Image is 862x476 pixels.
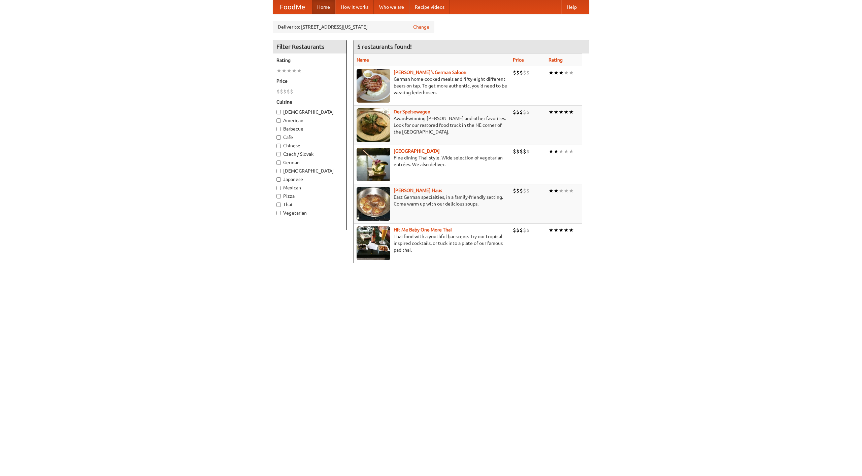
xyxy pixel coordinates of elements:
li: ★ [549,108,554,116]
label: Chinese [276,142,343,149]
li: $ [523,69,526,76]
li: $ [526,108,530,116]
li: ★ [569,187,574,194]
li: ★ [564,187,569,194]
li: ★ [549,148,554,155]
li: $ [513,108,516,116]
li: ★ [564,226,569,234]
label: Thai [276,201,343,208]
a: Name [357,57,369,63]
li: $ [520,148,523,155]
input: Cafe [276,135,281,140]
label: Czech / Slovak [276,151,343,157]
li: $ [523,148,526,155]
li: ★ [292,67,297,74]
li: $ [287,88,290,95]
input: German [276,160,281,165]
li: $ [516,108,520,116]
li: $ [513,187,516,194]
b: [PERSON_NAME]'s German Saloon [394,70,466,75]
label: [DEMOGRAPHIC_DATA] [276,168,343,174]
li: $ [516,148,520,155]
a: FoodMe [273,0,312,14]
div: Deliver to: [STREET_ADDRESS][US_STATE] [273,21,434,33]
li: ★ [281,67,287,74]
p: Award-winning [PERSON_NAME] and other favorites. Look for our restored food truck in the NE corne... [357,115,507,135]
li: $ [520,226,523,234]
a: Home [312,0,335,14]
li: ★ [569,226,574,234]
a: Rating [549,57,563,63]
li: $ [516,69,520,76]
p: Thai food with a youthful bar scene. Try our tropical inspired cocktails, or tuck into a plate of... [357,233,507,253]
li: $ [513,69,516,76]
li: ★ [559,187,564,194]
li: $ [523,108,526,116]
p: German home-cooked meals and fifty-eight different beers on tap. To get more authentic, you'd nee... [357,76,507,96]
label: German [276,159,343,166]
img: babythai.jpg [357,226,390,260]
li: ★ [554,108,559,116]
li: ★ [554,69,559,76]
p: East German specialties, in a family-friendly setting. Come warm up with our delicious soups. [357,194,507,207]
li: $ [526,69,530,76]
li: $ [523,187,526,194]
li: ★ [559,226,564,234]
li: $ [516,226,520,234]
li: $ [526,148,530,155]
li: $ [520,69,523,76]
label: Barbecue [276,125,343,132]
input: Chinese [276,144,281,148]
li: ★ [297,67,302,74]
li: $ [276,88,280,95]
li: ★ [564,69,569,76]
h4: Filter Restaurants [273,40,346,53]
a: Who we are [374,0,409,14]
label: Pizza [276,193,343,199]
li: ★ [559,69,564,76]
p: Fine dining Thai-style. Wide selection of vegetarian entrées. We also deliver. [357,154,507,168]
li: $ [520,108,523,116]
input: Thai [276,203,281,207]
li: $ [520,187,523,194]
li: $ [523,226,526,234]
label: Vegetarian [276,210,343,216]
li: ★ [569,148,574,155]
h5: Cuisine [276,99,343,105]
a: [GEOGRAPHIC_DATA] [394,148,440,154]
li: ★ [569,69,574,76]
label: Mexican [276,184,343,191]
a: [PERSON_NAME] Haus [394,188,442,193]
li: ★ [569,108,574,116]
input: Japanese [276,177,281,182]
li: ★ [554,187,559,194]
input: [DEMOGRAPHIC_DATA] [276,110,281,114]
a: Price [513,57,524,63]
img: kohlhaus.jpg [357,187,390,221]
input: Mexican [276,186,281,190]
li: ★ [559,148,564,155]
li: ★ [564,148,569,155]
li: $ [526,187,530,194]
li: ★ [564,108,569,116]
li: $ [513,148,516,155]
label: American [276,117,343,124]
li: ★ [554,148,559,155]
img: satay.jpg [357,148,390,181]
input: American [276,118,281,123]
li: ★ [549,187,554,194]
a: Der Speisewagen [394,109,430,114]
input: Barbecue [276,127,281,131]
li: $ [516,187,520,194]
li: $ [283,88,287,95]
input: Vegetarian [276,211,281,215]
label: Japanese [276,176,343,183]
img: esthers.jpg [357,69,390,103]
li: ★ [559,108,564,116]
a: How it works [335,0,374,14]
input: Pizza [276,194,281,198]
li: ★ [549,226,554,234]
